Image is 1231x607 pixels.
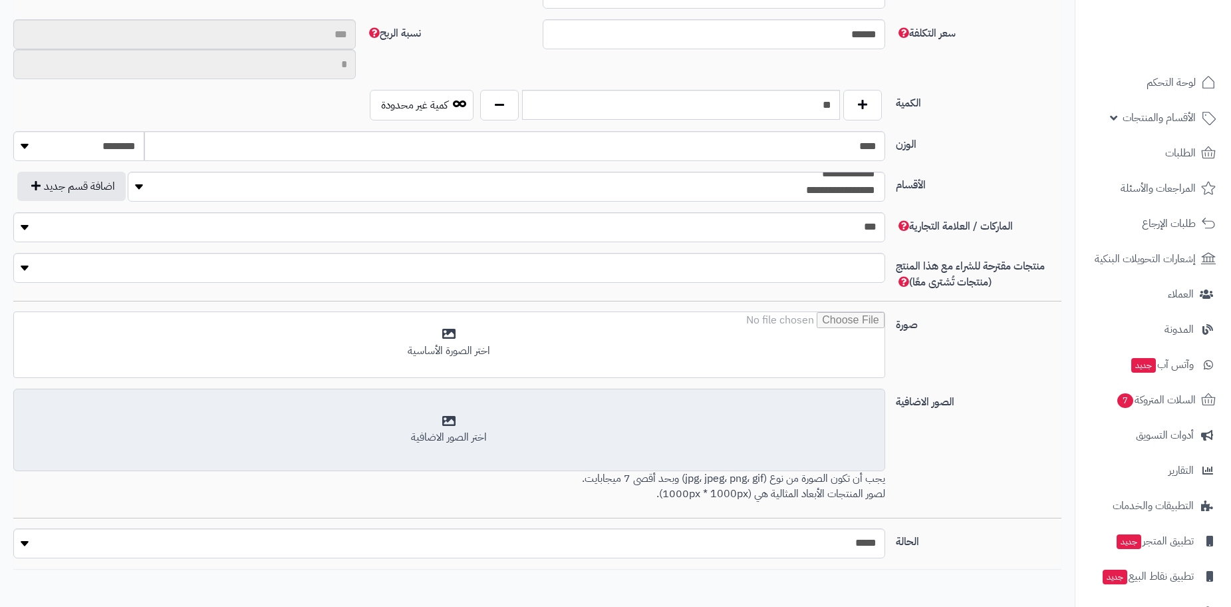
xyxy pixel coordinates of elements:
[1116,391,1196,409] span: السلات المتروكة
[1083,384,1223,416] a: السلات المتروكة7
[1164,320,1194,339] span: المدونة
[1083,208,1223,240] a: طلبات الإرجاع
[896,25,956,41] span: لن يظهر للعميل النهائي ويستخدم في تقارير الأرباح
[1083,172,1223,204] a: المراجعات والأسئلة
[1168,285,1194,303] span: العملاء
[890,172,1067,193] label: الأقسام
[22,430,877,445] div: اختر الصور الاضافية
[1083,419,1223,451] a: أدوات التسويق
[896,218,1013,234] span: (اكتب بداية حرف أي كلمة لتظهر القائمة المنسدلة للاستكمال التلقائي)
[1147,73,1196,92] span: لوحة التحكم
[890,389,1067,410] label: الصور الاضافية
[1117,393,1133,408] span: 7
[1083,67,1223,99] a: لوحة التحكم
[890,311,1067,333] label: صورة
[1136,426,1194,445] span: أدوات التسويق
[1168,461,1194,480] span: التقارير
[890,131,1067,152] label: الوزن
[890,90,1067,111] label: الكمية
[1115,532,1194,550] span: تطبيق المتجر
[1083,278,1223,310] a: العملاء
[1103,570,1127,584] span: جديد
[1117,534,1141,549] span: جديد
[1131,358,1156,373] span: جديد
[1165,144,1196,162] span: الطلبات
[366,25,421,41] span: لن يظهر للعميل النهائي ويستخدم في تقارير الأرباح
[896,258,1045,290] span: (اكتب بداية حرف أي كلمة لتظهر القائمة المنسدلة للاستكمال التلقائي)
[1123,108,1196,127] span: الأقسام والمنتجات
[1083,313,1223,345] a: المدونة
[17,172,126,201] button: اضافة قسم جديد
[1113,497,1194,515] span: التطبيقات والخدمات
[1083,455,1223,487] a: التقارير
[1095,250,1196,268] span: إشعارات التحويلات البنكية
[1101,567,1194,586] span: تطبيق نقاط البيع
[1130,355,1194,374] span: وآتس آب
[1083,137,1223,169] a: الطلبات
[1083,560,1223,592] a: تطبيق نقاط البيعجديد
[890,528,1067,550] label: الحالة
[1083,490,1223,522] a: التطبيقات والخدمات
[1083,525,1223,557] a: تطبيق المتجرجديد
[13,471,885,502] p: يجب أن تكون الصورة من نوع (jpg، jpeg، png، gif) وبحد أقصى 7 ميجابايت. لصور المنتجات الأبعاد المثا...
[1121,179,1196,198] span: المراجعات والأسئلة
[1142,214,1196,233] span: طلبات الإرجاع
[1083,243,1223,275] a: إشعارات التحويلات البنكية
[1083,349,1223,381] a: وآتس آبجديد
